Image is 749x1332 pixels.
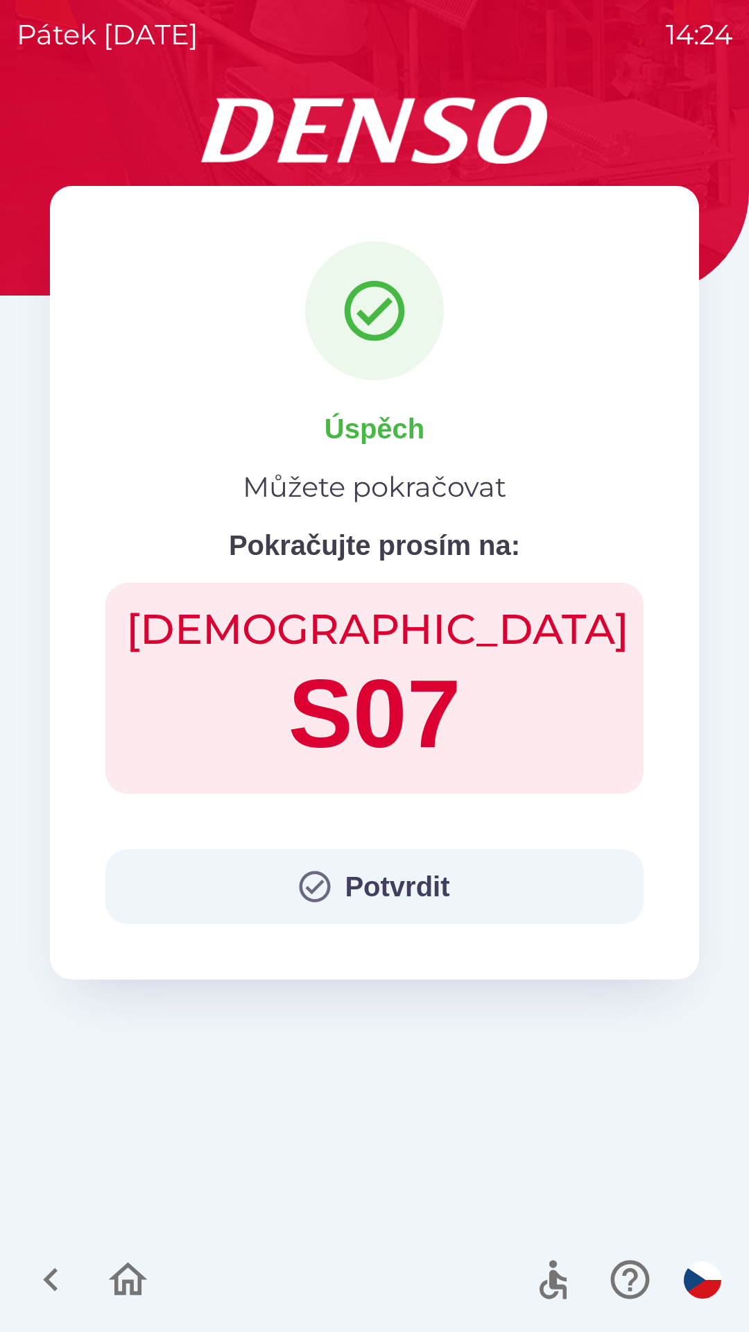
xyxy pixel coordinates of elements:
[105,849,644,924] button: Potvrdit
[243,466,506,508] p: Můžete pokračovat
[229,524,520,566] p: Pokračujte prosím na:
[126,604,623,655] h2: [DEMOGRAPHIC_DATA]
[666,14,732,55] p: 14:24
[126,655,623,773] h1: S07
[325,408,425,450] p: Úspěch
[50,97,699,164] img: Logo
[17,14,198,55] p: pátek [DATE]
[684,1261,721,1299] img: cs flag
